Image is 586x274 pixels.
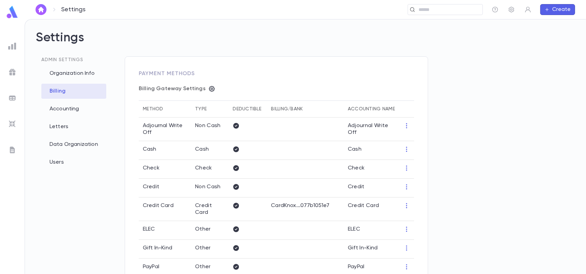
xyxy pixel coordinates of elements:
p: Gift In-Kind [143,245,172,251]
div: Organization Info [41,66,106,81]
p: Credit Card [143,202,174,209]
img: batches_grey.339ca447c9d9533ef1741baa751efc33.svg [8,94,16,102]
div: Letters [41,119,106,134]
td: Cash [191,141,229,160]
div: Users [41,155,106,170]
td: Gift In-Kind [344,240,399,259]
img: imports_grey.530a8a0e642e233f2baf0ef88e8c9fcb.svg [8,120,16,128]
td: Other [191,221,229,240]
div: Data Organization [41,137,106,152]
img: letters_grey.7941b92b52307dd3b8a917253454ce1c.svg [8,146,16,154]
th: Method [139,101,191,118]
p: ELEC [143,226,155,233]
p: PayPal [143,263,159,270]
h2: Settings [36,30,575,56]
td: Credit [344,179,399,197]
span: Payment Methods [139,71,195,77]
img: reports_grey.c525e4749d1bce6a11f5fe2a8de1b229.svg [8,42,16,50]
img: home_white.a664292cf8c1dea59945f0da9f25487c.svg [37,7,45,12]
p: Billing Gateway Settings [139,85,206,92]
th: Accounting Name [344,101,399,118]
td: Non Cash [191,118,229,141]
p: Check [143,165,160,172]
th: Deductible [229,101,267,118]
button: Create [540,4,575,15]
th: Type [191,101,229,118]
img: logo [5,5,19,19]
p: Cash [143,146,156,153]
td: Adjournal Write Off [344,118,399,141]
td: Other [191,240,229,259]
div: Accounting [41,101,106,117]
p: Adjournal Write Off [143,122,187,136]
p: CardKnox ... 077b1051e7 [271,202,339,209]
td: ELEC [344,221,399,240]
td: Credit Card [344,197,399,221]
th: Billing/Bank [267,101,343,118]
td: Check [344,160,399,179]
span: Admin Settings [41,57,83,62]
td: Non Cash [191,179,229,197]
div: Billing [41,84,106,99]
img: campaigns_grey.99e729a5f7ee94e3726e6486bddda8f1.svg [8,68,16,76]
td: Cash [344,141,399,160]
p: Credit [143,183,159,190]
td: Check [191,160,229,179]
td: Credit Card [191,197,229,221]
p: Settings [61,6,85,13]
